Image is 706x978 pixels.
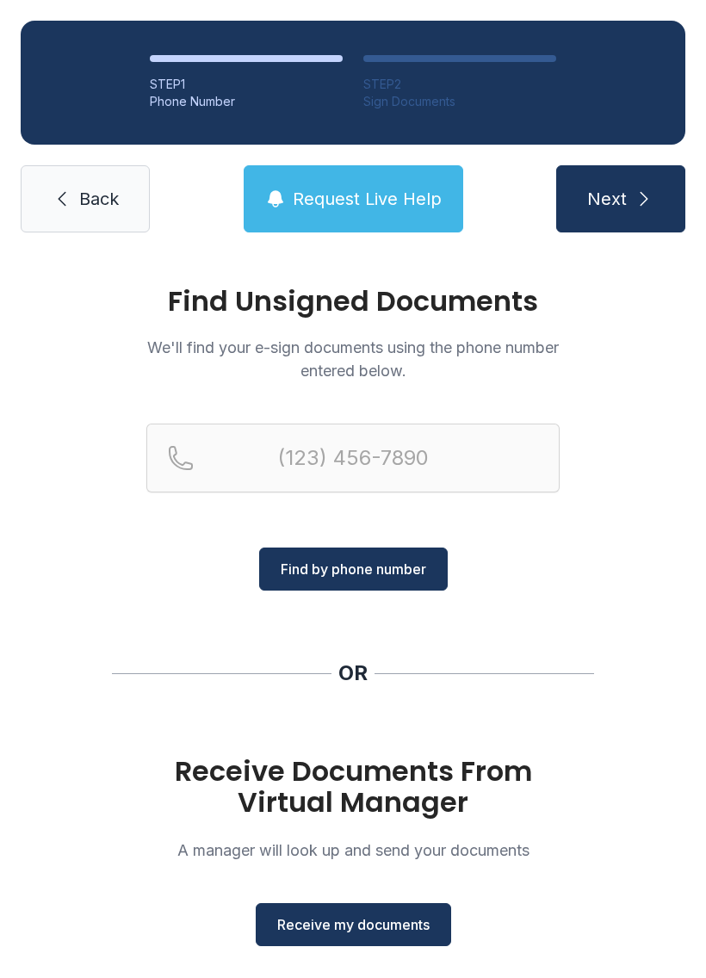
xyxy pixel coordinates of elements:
[146,336,560,382] p: We'll find your e-sign documents using the phone number entered below.
[277,914,430,935] span: Receive my documents
[146,424,560,492] input: Reservation phone number
[150,76,343,93] div: STEP 1
[281,559,426,579] span: Find by phone number
[150,93,343,110] div: Phone Number
[79,187,119,211] span: Back
[363,93,556,110] div: Sign Documents
[338,659,368,687] div: OR
[146,756,560,818] h1: Receive Documents From Virtual Manager
[146,839,560,862] p: A manager will look up and send your documents
[293,187,442,211] span: Request Live Help
[363,76,556,93] div: STEP 2
[587,187,627,211] span: Next
[146,288,560,315] h1: Find Unsigned Documents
